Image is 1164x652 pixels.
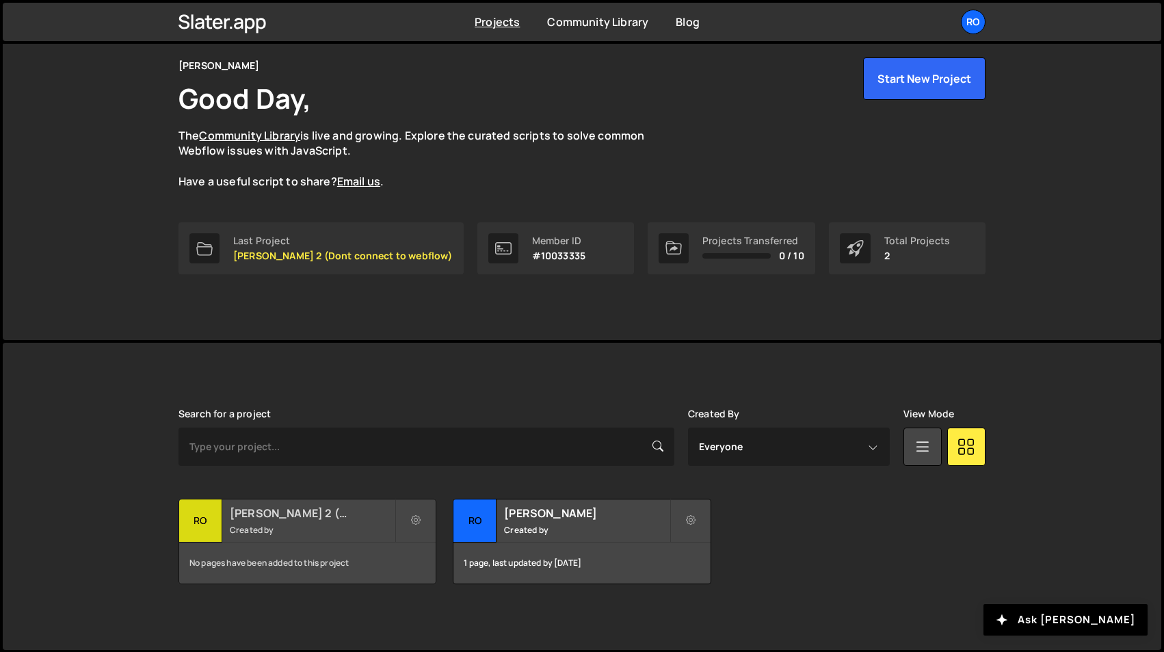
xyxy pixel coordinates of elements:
a: Projects [475,14,520,29]
div: Ro [179,499,222,543]
button: Start New Project [863,57,986,100]
div: 1 page, last updated by [DATE] [453,543,710,584]
a: Ro [961,10,986,34]
div: Member ID [532,235,585,246]
span: 0 / 10 [779,250,804,261]
h2: [PERSON_NAME] [504,506,669,521]
p: #10033335 [532,250,585,261]
a: Email us [337,174,380,189]
a: Community Library [547,14,648,29]
div: No pages have been added to this project [179,543,436,584]
h1: Good Day, [178,79,311,117]
a: Ro [PERSON_NAME] 2 (Dont connect to webflow) Created by No pages have been added to this project [178,499,436,584]
div: Projects Transferred [702,235,804,246]
div: Last Project [233,235,453,246]
a: Blog [676,14,700,29]
small: Created by [504,524,669,536]
input: Type your project... [178,428,674,466]
small: Created by [230,524,395,536]
p: The is live and growing. Explore the curated scripts to solve common Webflow issues with JavaScri... [178,128,671,190]
button: Ask [PERSON_NAME] [983,604,1148,636]
a: ro [PERSON_NAME] Created by 1 page, last updated by [DATE] [453,499,711,584]
label: View Mode [903,408,954,419]
a: Last Project [PERSON_NAME] 2 (Dont connect to webflow) [178,222,464,274]
h2: [PERSON_NAME] 2 (Dont connect to webflow) [230,506,395,521]
div: [PERSON_NAME] [178,57,259,74]
a: Community Library [199,128,300,143]
div: ro [453,499,497,543]
label: Created By [688,408,740,419]
p: 2 [884,250,950,261]
div: Total Projects [884,235,950,246]
p: [PERSON_NAME] 2 (Dont connect to webflow) [233,250,453,261]
label: Search for a project [178,408,271,419]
